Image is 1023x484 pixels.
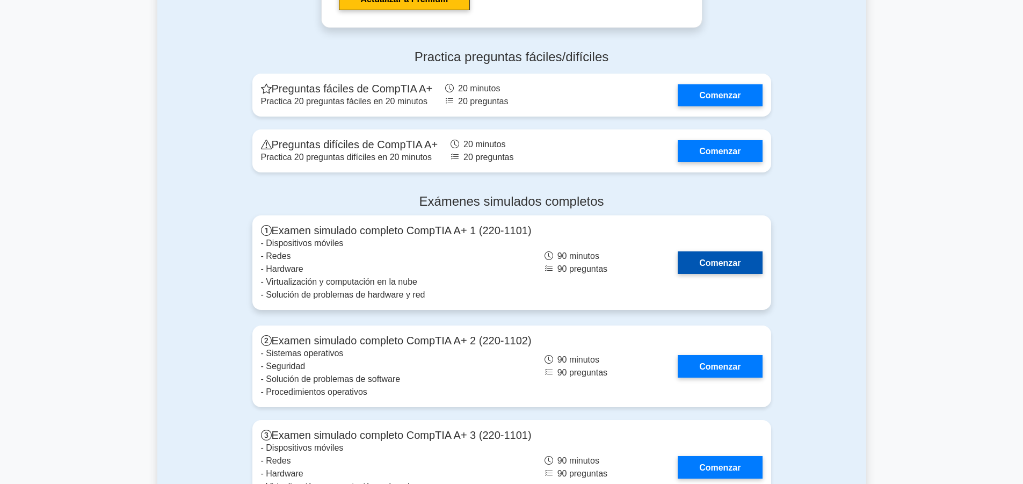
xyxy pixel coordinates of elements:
[678,251,762,273] a: Comenzar
[678,84,762,106] a: Comenzar
[678,140,762,162] a: Comenzar
[678,456,762,478] a: Comenzar
[678,355,762,377] a: Comenzar
[415,49,609,64] font: Practica preguntas fáciles/difíciles
[419,194,604,208] font: Exámenes simulados completos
